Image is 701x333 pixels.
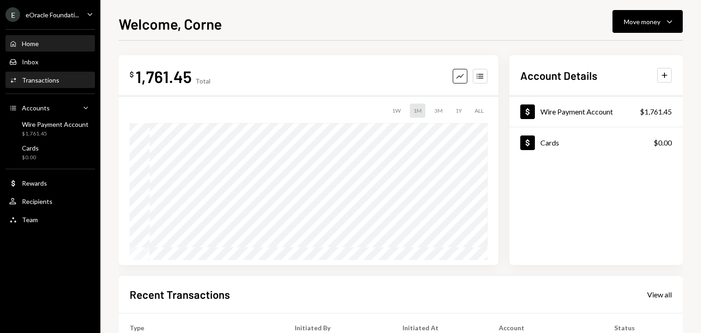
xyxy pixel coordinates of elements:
div: 1W [388,104,404,118]
div: $0.00 [654,137,672,148]
div: View all [647,290,672,299]
h1: Welcome, Corne [119,15,222,33]
button: Move money [612,10,683,33]
div: 3M [431,104,446,118]
div: $1,761.45 [22,130,89,138]
div: 1M [410,104,425,118]
div: $1,761.45 [640,106,672,117]
a: Wire Payment Account$1,761.45 [509,96,683,127]
a: Cards$0.00 [509,127,683,158]
h2: Account Details [520,68,597,83]
div: Inbox [22,58,38,66]
a: View all [647,289,672,299]
div: eOracle Foundati... [26,11,79,19]
div: Accounts [22,104,50,112]
div: Cards [540,138,559,147]
div: Total [195,77,210,85]
div: Recipients [22,198,52,205]
a: Recipients [5,193,95,209]
div: $0.00 [22,154,39,161]
a: Inbox [5,53,95,70]
div: Move money [624,17,660,26]
div: Home [22,40,39,47]
a: Cards$0.00 [5,141,95,163]
div: Transactions [22,76,59,84]
a: Home [5,35,95,52]
div: E [5,7,20,22]
div: Rewards [22,179,47,187]
h2: Recent Transactions [130,287,230,302]
div: 1,761.45 [136,66,192,87]
a: Team [5,211,95,228]
a: Wire Payment Account$1,761.45 [5,118,95,140]
a: Rewards [5,175,95,191]
div: Team [22,216,38,224]
div: 1Y [452,104,466,118]
a: Transactions [5,72,95,88]
div: ALL [471,104,487,118]
div: Cards [22,144,39,152]
div: Wire Payment Account [540,107,613,116]
div: Wire Payment Account [22,120,89,128]
div: $ [130,70,134,79]
a: Accounts [5,99,95,116]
